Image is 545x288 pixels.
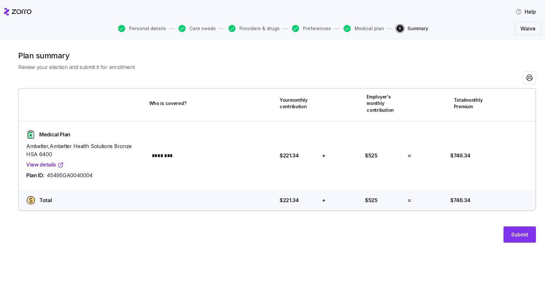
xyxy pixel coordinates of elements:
span: Summary [407,26,428,31]
span: = [407,152,411,160]
span: $525 [365,152,378,160]
span: Employer's monthly contribution [367,94,405,113]
span: Total monthly Premium [454,97,492,110]
span: $525 [365,196,378,204]
span: = [407,196,411,204]
span: $221.34 [280,152,299,160]
span: Preferences [303,26,331,31]
span: $746.34 [450,152,470,160]
span: + [322,152,325,160]
button: Submit [503,226,536,243]
span: 45495GA0040004 [47,171,93,179]
button: 6Summary [396,25,428,32]
span: Care needs [189,26,216,31]
button: Help [510,5,541,18]
span: + [322,196,325,204]
span: Waive [520,25,536,32]
a: View details [26,161,64,169]
span: Help [515,8,536,16]
span: Plan ID: [26,171,44,179]
button: Care needs [178,25,216,32]
span: Who is covered? [149,100,187,107]
span: 6 [396,25,404,32]
span: Ambetter , Ambetter Health Solutions Bronze HSA 6400 [26,142,144,158]
button: Providers & drugs [228,25,280,32]
span: Total [39,196,52,204]
a: Care needs [177,25,216,32]
span: Personal details [129,26,166,31]
a: 6Summary [395,25,428,32]
button: Medical plan [344,25,384,32]
a: Providers & drugs [227,25,280,32]
button: Preferences [292,25,331,32]
button: Personal details [118,25,166,32]
span: Your monthly contribution [280,97,318,110]
span: $746.34 [450,196,470,204]
a: Medical plan [342,25,384,32]
span: Providers & drugs [239,26,280,31]
span: Medical plan [355,26,384,31]
span: $221.34 [280,196,299,204]
span: Medical Plan [39,131,70,139]
a: Preferences [291,25,331,32]
h1: Plan summary [18,51,536,61]
a: Personal details [117,25,166,32]
span: Submit [511,231,528,238]
button: Waive [515,22,541,35]
span: Review your election and submit it for enrollment [18,63,536,71]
